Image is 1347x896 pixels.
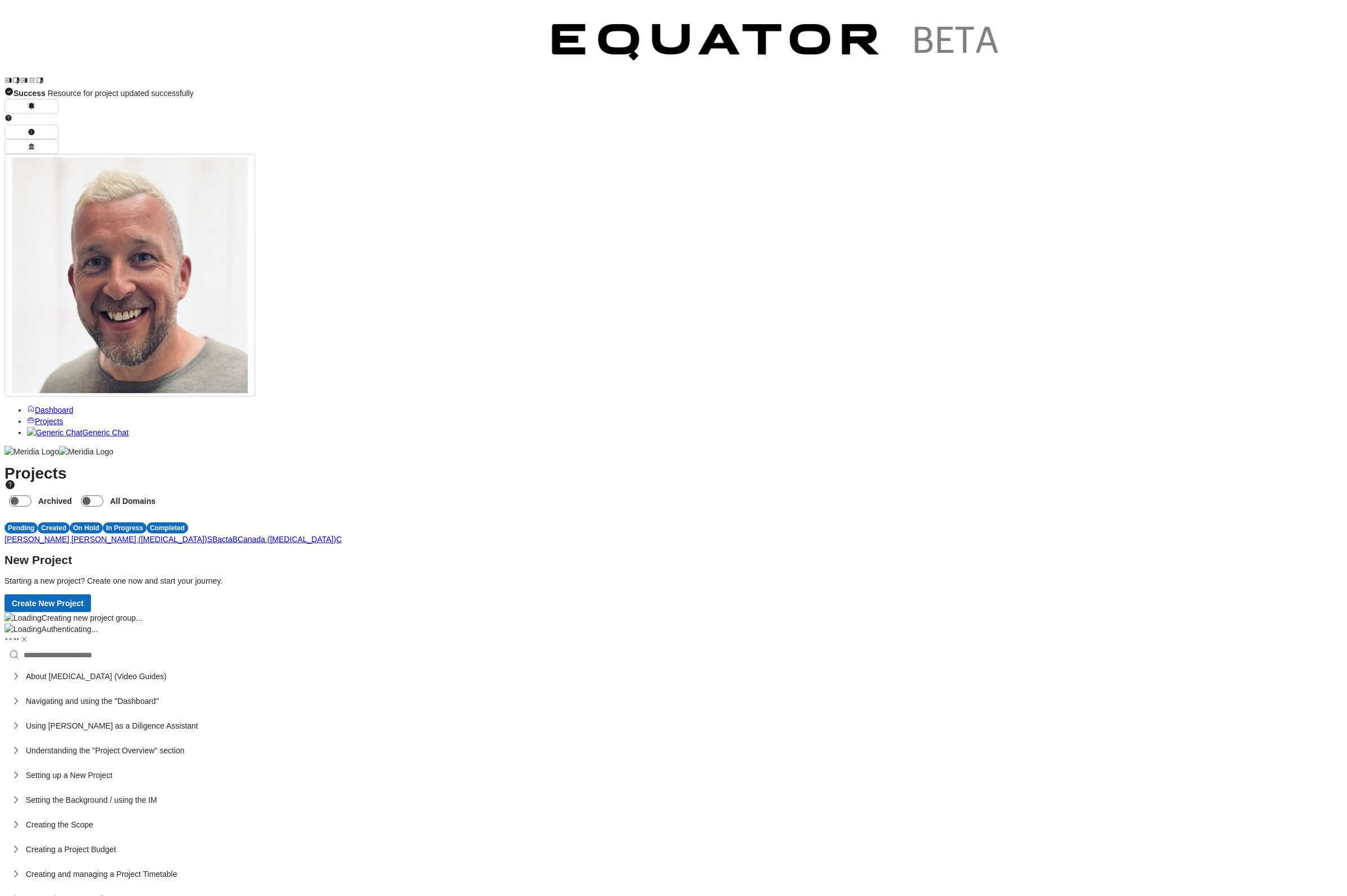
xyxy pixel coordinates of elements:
[4,624,42,635] img: Loading
[207,535,212,544] span: S
[27,417,64,426] a: Projects
[4,763,1343,788] button: Setting up a New Project
[4,862,1343,886] button: Creating and managing a Project Timetable
[35,417,64,426] span: Projects
[42,625,98,634] span: Authenticating...
[147,522,188,534] div: Completed
[4,535,212,544] a: [PERSON_NAME] [PERSON_NAME] ([MEDICAL_DATA])S
[27,428,129,437] a: Generic ChatGeneric Chat
[35,406,74,415] span: Dashboard
[13,89,194,98] span: Resource for project updated successfully
[38,522,70,534] div: Created
[4,837,1343,862] button: Creating a Project Budget
[4,468,1343,511] h1: Projects
[108,491,160,511] label: All Domains
[82,428,128,437] span: Generic Chat
[44,4,533,84] img: Customer Logo
[233,535,238,544] span: B
[4,575,1343,586] p: Starting a new project? Create one now and start your journey.
[4,554,1343,566] h2: New Project
[212,535,238,544] a: BactaB
[27,406,74,415] a: Dashboard
[103,522,147,534] div: In Progress
[336,535,342,544] span: C
[4,713,1343,738] button: Using [PERSON_NAME] as a Diligence Assistant
[4,446,59,457] img: Meridia Logo
[27,427,82,438] img: Generic Chat
[13,89,46,98] strong: Success
[238,535,342,544] a: Canada ([MEDICAL_DATA])C
[4,689,1343,713] button: Navigating and using the "Dashboard"
[4,612,42,624] img: Loading
[12,157,248,393] img: Profile Icon
[4,594,91,612] button: Create New Project
[4,738,1343,763] button: Understanding the "Project Overview" section
[533,4,1022,84] img: Customer Logo
[70,522,103,534] div: On Hold
[4,664,1343,689] button: About [MEDICAL_DATA] (Video Guides)
[4,788,1343,812] button: Setting the Background / using the IM
[36,491,76,511] label: Archived
[4,522,38,534] div: Pending
[4,812,1343,837] button: Creating the Scope
[59,446,114,457] img: Meridia Logo
[42,613,143,622] span: Creating new project group...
